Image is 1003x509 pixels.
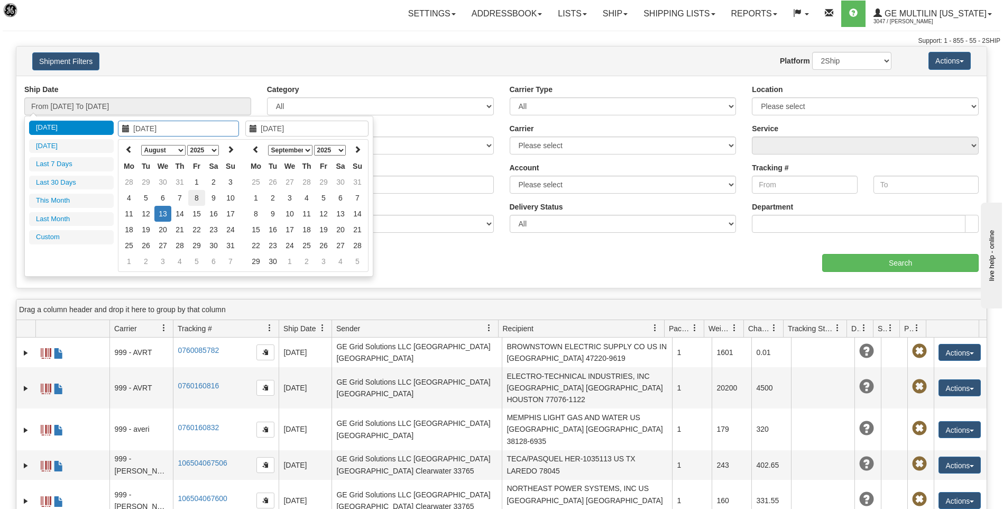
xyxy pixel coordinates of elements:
td: [DATE] [279,338,332,367]
td: 25 [247,174,264,190]
td: 24 [222,222,239,238]
a: Recipient filter column settings [646,319,664,337]
span: Carrier [114,323,137,334]
a: Weight filter column settings [725,319,743,337]
a: Shipment Issues filter column settings [881,319,899,337]
a: Packages filter column settings [686,319,704,337]
div: live help - online [8,9,98,17]
td: 7 [222,253,239,269]
td: TECA/PASQUEL HER-1035113 US TX LAREDO 78045 [502,450,672,480]
a: 0760160832 [178,423,219,432]
td: 3 [154,253,171,269]
td: 29 [188,238,205,253]
td: 23 [264,238,281,253]
td: 5 [315,190,332,206]
td: 16 [205,206,222,222]
td: 19 [315,222,332,238]
td: 12 [315,206,332,222]
span: Tracking Status [788,323,834,334]
td: 30 [154,174,171,190]
iframe: chat widget [979,201,1002,308]
img: logo3047.jpg [3,3,57,30]
a: Delivery Status filter column settings [855,319,873,337]
span: Pickup Not Assigned [912,492,927,507]
td: 3 [281,190,298,206]
td: 5 [137,190,154,206]
label: Delivery Status [510,202,563,212]
td: 29 [315,174,332,190]
span: Tracking # [178,323,212,334]
td: 4500 [751,367,791,408]
a: Label [41,456,51,473]
a: BOL / CMR [53,420,64,437]
label: Carrier Type [510,84,553,95]
td: 16 [264,222,281,238]
td: 8 [188,190,205,206]
span: Weight [708,323,731,334]
th: We [281,158,298,174]
span: Charge [748,323,770,334]
td: 31 [171,174,188,190]
td: 20 [332,222,349,238]
td: GE Grid Solutions LLC [GEOGRAPHIC_DATA] [GEOGRAPHIC_DATA] [332,338,502,367]
div: Support: 1 - 855 - 55 - 2SHIP [3,37,1000,46]
td: 3 [222,174,239,190]
td: 320 [751,408,791,450]
td: 28 [349,238,366,253]
td: 31 [222,238,239,253]
td: 5 [349,253,366,269]
td: 21 [349,222,366,238]
button: Actions [938,457,981,474]
td: 29 [137,174,154,190]
a: Addressbook [464,1,550,27]
label: Ship Date [24,84,59,95]
a: BOL / CMR [53,343,64,360]
label: Carrier [510,123,534,134]
a: Expand [21,496,31,506]
td: 28 [171,238,188,253]
td: ELECTRO-TECHNICAL INDUSTRIES, INC [GEOGRAPHIC_DATA] [GEOGRAPHIC_DATA] HOUSTON 77076-1122 [502,367,672,408]
div: grid grouping header [16,299,987,320]
th: Th [171,158,188,174]
button: Copy to clipboard [256,422,274,438]
td: 4 [171,253,188,269]
td: 21 [171,222,188,238]
a: Shipping lists [636,1,723,27]
td: 27 [154,238,171,253]
span: Unknown [859,457,874,471]
span: Recipient [503,323,533,334]
td: [DATE] [279,367,332,408]
td: GE Grid Solutions LLC [GEOGRAPHIC_DATA] [GEOGRAPHIC_DATA] [332,367,502,408]
button: Actions [938,492,981,509]
td: 0.01 [751,338,791,367]
td: 22 [188,222,205,238]
td: [DATE] [279,450,332,480]
td: 4 [298,190,315,206]
td: 2 [298,253,315,269]
th: Tu [137,158,154,174]
td: 17 [222,206,239,222]
td: 3 [315,253,332,269]
li: Last 7 Days [29,157,114,171]
td: 13 [154,206,171,222]
input: Search [822,254,979,272]
a: BOL / CMR [53,456,64,473]
td: 999 - [PERSON_NAME] [109,450,173,480]
a: Tracking # filter column settings [261,319,279,337]
td: 999 - AVRT [109,338,173,367]
td: 6 [154,190,171,206]
span: 3047 / [PERSON_NAME] [873,16,953,27]
a: Label [41,420,51,437]
td: 9 [205,190,222,206]
td: 7 [349,190,366,206]
td: 1 [247,190,264,206]
li: Last Month [29,212,114,226]
td: 7 [171,190,188,206]
td: 25 [121,238,137,253]
td: 27 [281,174,298,190]
td: 1 [672,450,712,480]
td: 999 - AVRT [109,367,173,408]
button: Copy to clipboard [256,380,274,396]
button: Shipment Filters [32,52,99,70]
td: 26 [137,238,154,253]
